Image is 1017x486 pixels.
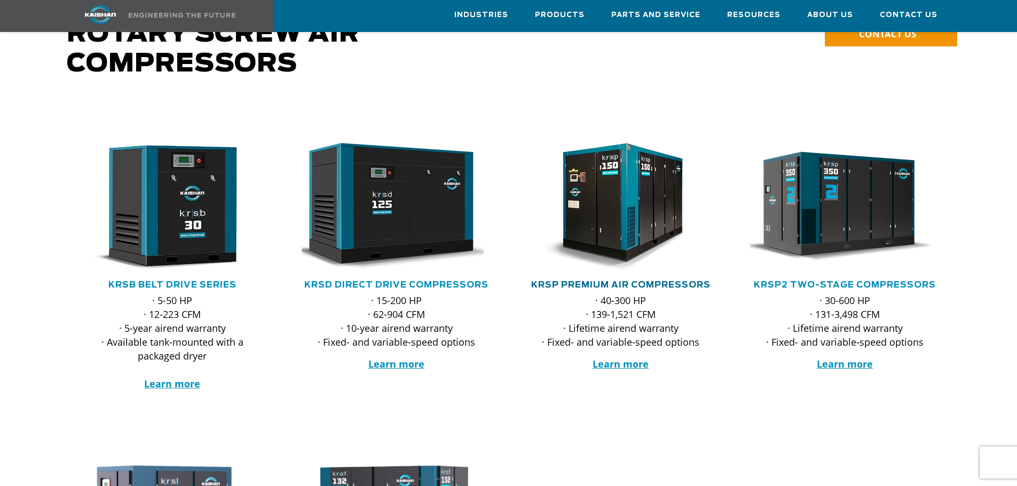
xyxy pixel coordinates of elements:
a: Contact Us [880,1,937,29]
a: Learn more [144,377,200,390]
a: KRSB Belt Drive Series [108,281,236,289]
a: Resources [727,1,781,29]
p: · 30-600 HP · 131-3,498 CFM · Lifetime airend warranty · Fixed- and variable-speed options [750,293,940,349]
a: Industries [454,1,508,29]
a: KRSD Direct Drive Compressors [304,281,488,289]
span: Industries [454,9,508,21]
span: About Us [807,9,853,21]
a: KRSP Premium Air Compressors [531,281,711,289]
a: KRSP2 Two-Stage Compressors [754,281,936,289]
div: krsp350 [750,143,940,271]
a: About Us [807,1,853,29]
p: · 5-50 HP · 12-223 CFM · 5-year airend warranty · Available tank-mounted with a packaged dryer [77,293,267,391]
img: Engineering the future [129,13,235,18]
div: krsb30 [77,143,267,271]
span: Parts and Service [611,9,700,21]
img: krsb30 [69,143,259,271]
div: krsd125 [302,143,492,271]
a: Learn more [368,357,424,370]
img: krsd125 [294,143,484,271]
img: krsp150 [518,143,708,271]
img: krsp350 [742,143,932,271]
p: · 40-300 HP · 139-1,521 CFM · Lifetime airend warranty · Fixed- and variable-speed options [526,293,716,349]
span: CONTACT US [859,28,916,40]
span: Products [535,9,585,21]
img: kaishan logo [60,5,140,24]
a: Learn more [817,357,873,370]
div: krsp150 [526,143,716,271]
a: CONTACT US [825,22,957,46]
a: Products [535,1,585,29]
p: · 15-200 HP · 62-904 CFM · 10-year airend warranty · Fixed- and variable-speed options [302,293,492,349]
span: Contact Us [880,9,937,21]
a: Parts and Service [611,1,700,29]
a: Learn more [593,357,649,370]
span: Resources [727,9,781,21]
